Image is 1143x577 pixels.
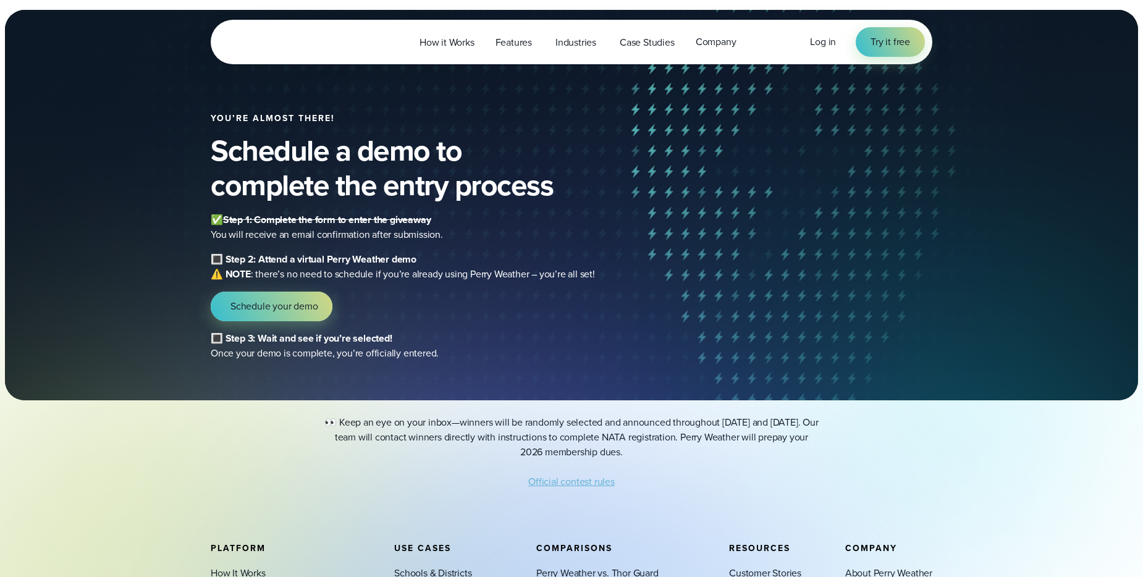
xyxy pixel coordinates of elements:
span: Resources [729,542,790,555]
span: Schedule your demo [230,299,318,314]
span: Features [496,35,532,50]
a: Official contest rules [528,474,615,489]
span: Try it free [871,35,910,49]
a: Try it free [856,27,925,57]
a: Log in [810,35,836,49]
p: Once your demo is complete, you’re officially entered. [211,331,705,361]
span: Company [696,35,736,49]
span: How it Works [420,35,474,50]
span: Company [845,542,897,555]
strong: ⚠️ NOTE [211,267,251,281]
p: You will receive an email confirmation after submission. [211,213,705,242]
p: 👀 Keep an eye on your inbox—winners will be randomly selected and announced throughout [DATE] and... [324,415,819,460]
p: : there’s no need to schedule if you’re already using Perry Weather – you’re all set! [211,252,705,282]
h2: You’re almost there! [211,114,747,124]
span: Use Cases [394,542,451,555]
h2: Schedule a demo to complete the entry process [211,133,747,203]
span: Comparisons [536,542,612,555]
span: Platform [211,542,266,555]
a: Schedule your demo [211,292,332,321]
span: Case Studies [620,35,675,50]
s: Step 1: Complete the form to enter the giveaway [223,213,431,227]
span: Industries [555,35,596,50]
b: 🔳 Step 2: Attend a virtual Perry Weather demo [211,252,416,266]
a: How it Works [409,30,485,55]
b: 🔳 Step 3: Wait and see if you’re selected! [211,331,392,345]
a: Case Studies [609,30,685,55]
b: ✅ [211,213,223,227]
